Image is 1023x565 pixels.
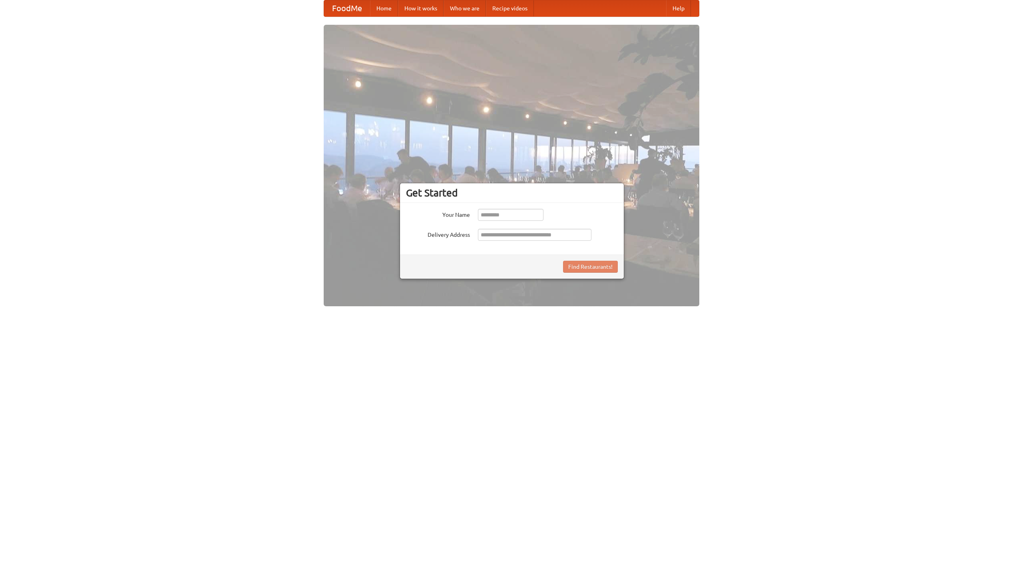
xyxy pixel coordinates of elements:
label: Delivery Address [406,229,470,239]
a: Home [370,0,398,16]
a: Recipe videos [486,0,534,16]
button: Find Restaurants! [563,261,618,273]
h3: Get Started [406,187,618,199]
a: How it works [398,0,444,16]
a: Who we are [444,0,486,16]
a: Help [666,0,691,16]
label: Your Name [406,209,470,219]
a: FoodMe [324,0,370,16]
